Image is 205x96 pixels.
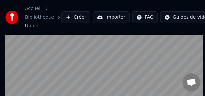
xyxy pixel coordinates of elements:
button: Créer [61,11,90,23]
button: Importer [93,11,130,23]
div: Ouvrir le chat [183,73,200,91]
a: Accueil [25,5,42,12]
nav: breadcrumb [25,5,61,29]
a: Bibliothèque [25,14,54,21]
img: youka [5,11,18,24]
button: FAQ [132,11,158,23]
span: Union [25,23,38,29]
